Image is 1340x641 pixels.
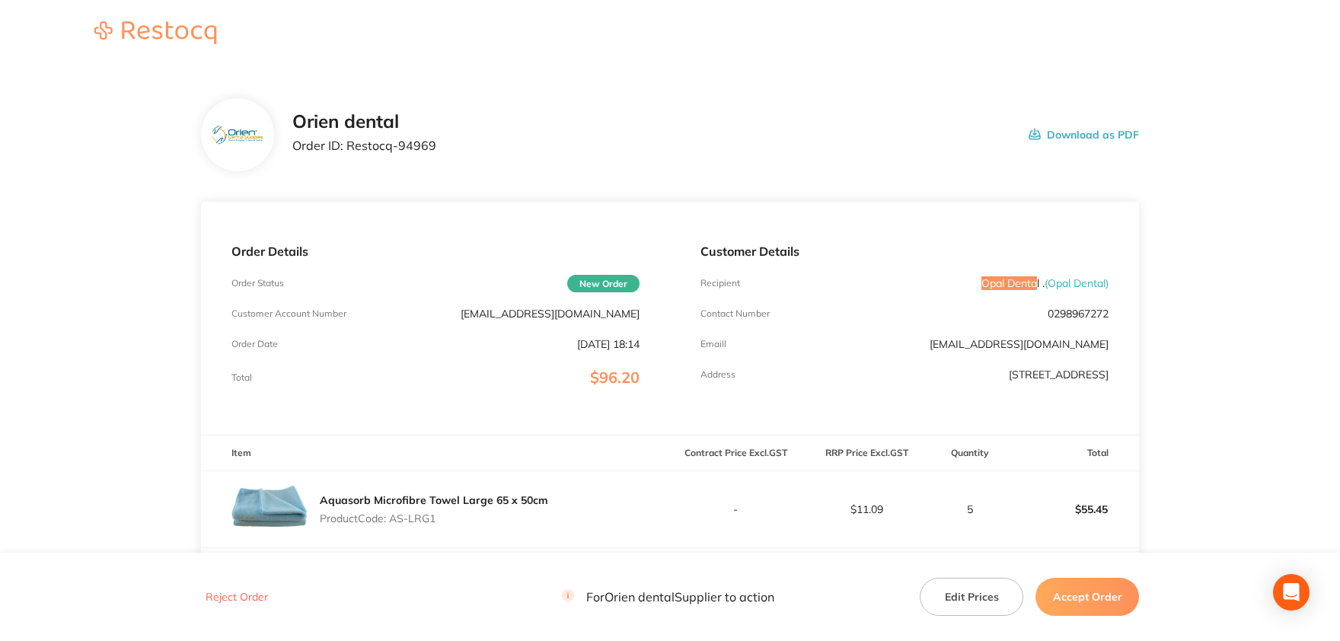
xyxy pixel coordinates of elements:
[320,493,548,507] a: Aquasorb Microfibre Towel Large 65 x 50cm
[577,338,640,350] p: [DATE] 18:14
[700,369,735,380] p: Address
[1045,276,1109,290] span: ( Opal Dental )
[802,503,931,515] p: $11.09
[292,111,436,132] h2: Orien dental
[670,435,801,471] th: Contract Price Excl. GST
[461,308,640,320] p: [EMAIL_ADDRESS][DOMAIN_NAME]
[1009,491,1138,528] p: $55.45
[1009,368,1109,381] p: [STREET_ADDRESS]
[1273,574,1310,611] div: Open Intercom Messenger
[201,435,670,471] th: Item
[671,503,800,515] p: -
[801,435,932,471] th: RRP Price Excl. GST
[700,244,1109,258] p: Customer Details
[930,337,1109,351] a: [EMAIL_ADDRESS][DOMAIN_NAME]
[231,308,346,319] p: Customer Account Number
[201,591,273,604] button: Reject Order
[231,244,640,258] p: Order Details
[700,308,770,319] p: Contact Number
[1029,111,1139,158] button: Download as PDF
[231,471,308,547] img: YzE0cThtdw
[700,339,726,349] p: Emaill
[1048,308,1109,320] p: 0298967272
[1008,435,1139,471] th: Total
[933,503,1007,515] p: 5
[231,339,278,349] p: Order Date
[231,278,284,289] p: Order Status
[292,139,436,152] p: Order ID: Restocq- 94969
[981,277,1109,289] p: Opal Dental .
[920,578,1023,616] button: Edit Prices
[562,590,774,604] p: For Orien dental Supplier to action
[320,512,548,525] p: Product Code: AS-LRG1
[567,275,640,292] span: New Order
[590,368,640,387] span: $96.20
[700,278,740,289] p: Recipient
[1035,578,1139,616] button: Accept Order
[933,435,1008,471] th: Quantity
[231,548,308,624] img: cjFkeG10NQ
[79,21,231,44] img: Restocq logo
[79,21,231,46] a: Restocq logo
[212,126,262,145] img: eTEwcnBkag
[231,372,252,383] p: Total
